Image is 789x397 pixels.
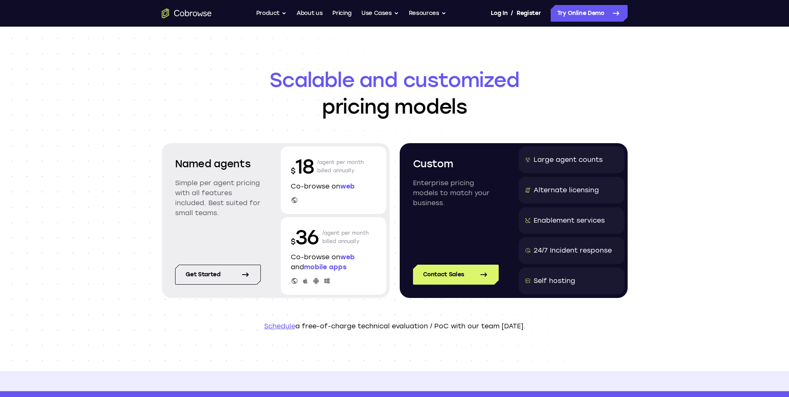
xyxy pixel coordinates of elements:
a: Try Online Demo [551,5,628,22]
span: Scalable and customized [162,67,628,93]
span: web [340,253,355,261]
span: $ [291,166,296,176]
p: /agent per month billed annually [322,224,369,251]
a: About us [297,5,322,22]
p: 36 [291,224,319,251]
span: mobile apps [304,263,346,271]
a: Contact Sales [413,265,499,285]
p: 18 [291,153,314,180]
div: Large agent counts [534,155,603,165]
h1: pricing models [162,67,628,120]
div: 24/7 Incident response [534,246,612,256]
span: $ [291,237,296,246]
div: Self hosting [534,276,575,286]
span: / [511,8,513,18]
p: Co-browse on [291,181,376,191]
a: Get started [175,265,261,285]
p: Co-browse on and [291,252,376,272]
h2: Custom [413,156,499,171]
div: Alternate licensing [534,185,599,195]
span: web [340,182,355,190]
p: a free-of-charge technical evaluation / PoC with our team [DATE]. [162,321,628,331]
button: Resources [409,5,446,22]
button: Use Cases [361,5,399,22]
p: Simple per agent pricing with all features included. Best suited for small teams. [175,178,261,218]
a: Log In [491,5,507,22]
a: Pricing [332,5,351,22]
p: Enterprise pricing models to match your business. [413,178,499,208]
a: Register [517,5,541,22]
div: Enablement services [534,216,605,226]
a: Schedule [264,322,295,330]
button: Product [256,5,287,22]
a: Go to the home page [162,8,212,18]
h2: Named agents [175,156,261,171]
p: /agent per month billed annually [317,153,364,180]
